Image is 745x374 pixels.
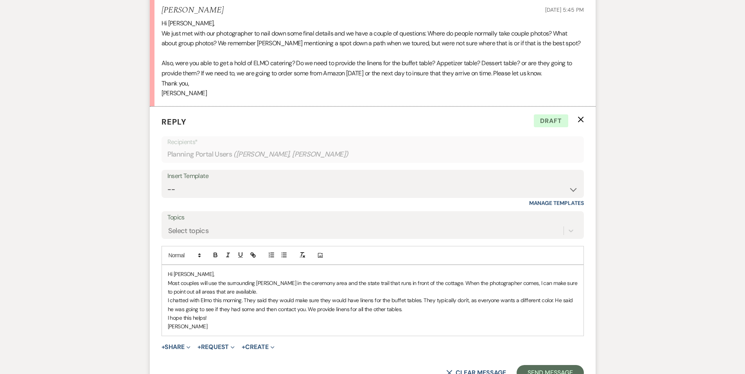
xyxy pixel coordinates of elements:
[197,344,235,350] button: Request
[162,18,584,28] p: Hi [PERSON_NAME],
[168,296,578,313] p: I chatted with Elmo this morning. They said they would make sure they would have linens for the b...
[242,344,245,350] span: +
[162,5,224,15] h5: [PERSON_NAME]
[529,199,584,207] a: Manage Templates
[197,344,201,350] span: +
[162,28,584,48] p: We just met with our photographer to nail down some final details and we have a couple of questio...
[534,114,568,128] span: Draft
[162,344,191,350] button: Share
[545,6,583,13] span: [DATE] 5:45 PM
[162,58,584,78] p: Also, were you able to get a hold of ELMO catering? Do we need to provide the linens for the buff...
[168,322,578,331] p: [PERSON_NAME]
[162,117,187,127] span: Reply
[168,279,578,296] p: Most couples will use the surrounding [PERSON_NAME] in the ceremony area and the state trail that...
[162,344,165,350] span: +
[168,313,578,322] p: I hope this helps!
[167,171,578,182] div: Insert Template
[162,88,584,98] p: [PERSON_NAME]
[167,212,578,223] label: Topics
[168,226,209,236] div: Select topics
[162,78,584,89] p: Thank you,
[168,270,578,278] p: Hi [PERSON_NAME],
[167,137,578,147] p: Recipients*
[167,147,578,162] div: Planning Portal Users
[242,344,274,350] button: Create
[233,149,348,160] span: ( [PERSON_NAME], [PERSON_NAME] )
